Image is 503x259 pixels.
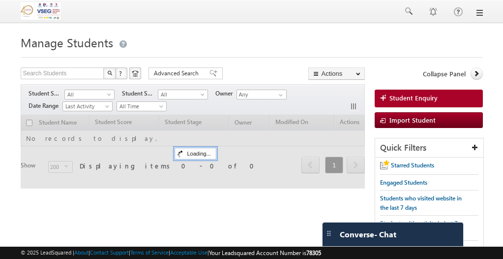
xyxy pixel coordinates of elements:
span: Collapse Panel [423,69,466,78]
a: Show All Items [273,90,286,100]
span: Owner [215,89,237,98]
span: Manage Students [21,34,113,50]
a: All [158,90,208,99]
img: carter-drag [325,229,333,237]
span: Students who visited website in the last 7 days [380,194,462,211]
span: All [158,90,205,99]
div: Loading... [175,148,216,160]
button: ? [116,67,127,79]
img: Custom Logo [21,2,61,20]
span: Student Enquiry [389,94,438,102]
a: Terms of Service [130,249,169,256]
button: Actions [308,67,365,80]
div: Quick Filters [375,138,483,158]
span: Engaged Students [380,179,427,186]
span: Advanced Search [154,69,202,78]
span: Last Activity [63,102,110,111]
span: Converse - Chat [340,230,396,239]
span: Starred Students [391,162,434,169]
img: Search [107,70,112,75]
span: Students with activity in last 7 days [380,220,458,236]
a: Student Enquiry [375,90,483,107]
span: ? [119,69,123,77]
span: 78305 [306,249,321,257]
a: Acceptable Use [170,249,207,256]
span: © 2025 LeadSquared | | | | | [21,248,321,258]
a: All [64,90,115,99]
span: Date Range [29,101,62,110]
a: Contact Support [90,249,129,256]
a: About [74,249,89,256]
span: All [65,90,112,99]
span: Your Leadsquared Account Number is [209,249,321,257]
input: Type to Search [237,90,287,99]
span: Student Stage [29,89,64,98]
span: Student Source [122,89,158,98]
a: Last Activity [62,101,113,111]
span: Import Student [389,116,436,124]
span: All Time [117,102,164,111]
a: All Time [117,101,167,111]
